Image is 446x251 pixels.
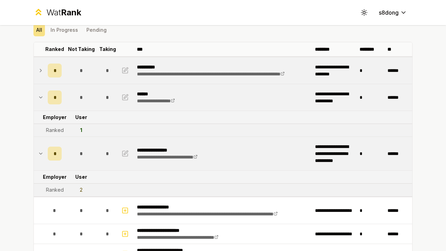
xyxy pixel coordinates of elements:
[48,24,81,36] button: In Progress
[46,127,64,134] div: Ranked
[33,7,81,18] a: WatRank
[99,46,116,53] p: Taking
[68,46,95,53] p: Not Taking
[379,8,399,17] span: s8dong
[46,186,64,193] div: Ranked
[64,111,98,124] td: User
[45,171,64,183] td: Employer
[80,127,82,134] div: 1
[80,186,83,193] div: 2
[45,46,64,53] p: Ranked
[373,6,413,19] button: s8dong
[64,171,98,183] td: User
[45,111,64,124] td: Employer
[61,7,81,17] span: Rank
[33,24,45,36] button: All
[46,7,81,18] div: Wat
[84,24,109,36] button: Pending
